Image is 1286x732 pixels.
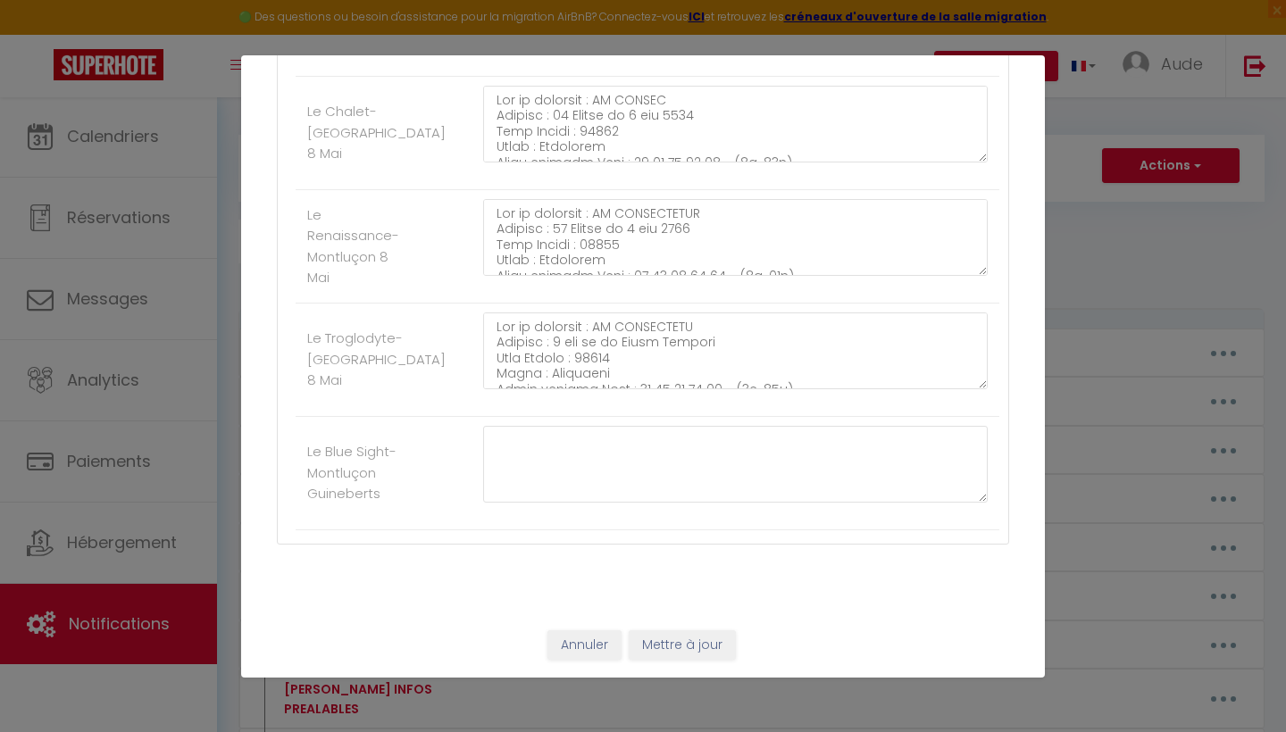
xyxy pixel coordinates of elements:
label: Le Renaissance-Montluçon 8 Mai [307,204,401,288]
label: Le Blue Sight-Montluçon Guineberts [307,441,401,504]
button: Mettre à jour [629,630,736,661]
button: Ouvrir le widget de chat LiveChat [14,7,68,61]
label: Le Troglodyte-[GEOGRAPHIC_DATA] 8 Mai [307,328,446,391]
button: Annuler [547,630,622,661]
label: Le Chalet-[GEOGRAPHIC_DATA] 8 Mai [307,101,446,164]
